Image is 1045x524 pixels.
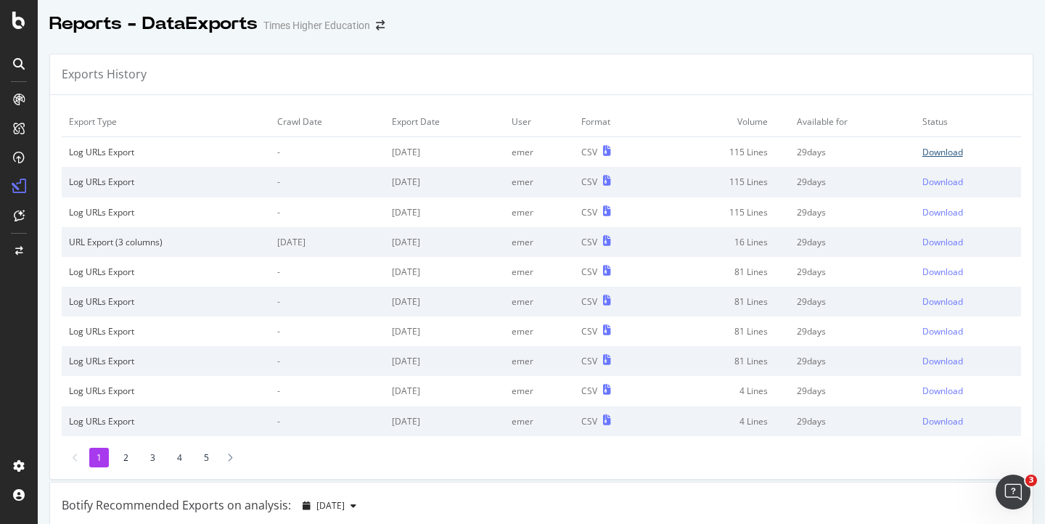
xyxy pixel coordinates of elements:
td: 29 days [790,257,915,287]
iframe: Intercom live chat [996,475,1030,509]
td: 115 Lines [660,137,790,168]
div: CSV [581,295,597,308]
td: - [270,316,385,346]
a: Download [922,176,1014,188]
div: Log URLs Export [69,295,263,308]
td: 29 days [790,227,915,257]
td: Available for [790,107,915,137]
td: 115 Lines [660,197,790,227]
a: Download [922,206,1014,218]
td: User [504,107,574,137]
td: 29 days [790,346,915,376]
td: Volume [660,107,790,137]
td: - [270,406,385,436]
div: arrow-right-arrow-left [376,20,385,30]
td: emer [504,346,574,376]
td: 81 Lines [660,257,790,287]
div: Download [922,206,963,218]
li: 1 [89,448,109,467]
td: emer [504,257,574,287]
td: - [270,376,385,406]
td: emer [504,287,574,316]
div: Download [922,295,963,308]
div: Times Higher Education [263,18,370,33]
td: [DATE] [385,316,504,346]
div: Download [922,236,963,248]
div: Download [922,385,963,397]
div: URL Export (3 columns) [69,236,263,248]
div: Botify Recommended Exports on analysis: [62,497,291,514]
a: Download [922,266,1014,278]
div: CSV [581,266,597,278]
div: CSV [581,236,597,248]
div: Log URLs Export [69,415,263,427]
div: Log URLs Export [69,266,263,278]
div: Log URLs Export [69,355,263,367]
td: - [270,137,385,168]
td: - [270,197,385,227]
td: - [270,287,385,316]
div: Log URLs Export [69,325,263,337]
td: [DATE] [385,287,504,316]
div: CSV [581,176,597,188]
td: - [270,257,385,287]
div: Log URLs Export [69,206,263,218]
span: 3 [1025,475,1037,486]
td: Export Date [385,107,504,137]
td: [DATE] [385,167,504,197]
a: Download [922,236,1014,248]
td: - [270,346,385,376]
td: emer [504,137,574,168]
td: 4 Lines [660,376,790,406]
td: 81 Lines [660,316,790,346]
td: Status [915,107,1021,137]
a: Download [922,146,1014,158]
td: [DATE] [385,257,504,287]
td: - [270,167,385,197]
li: 3 [143,448,163,467]
td: 29 days [790,376,915,406]
div: Download [922,176,963,188]
td: 29 days [790,167,915,197]
div: Reports - DataExports [49,12,258,36]
a: Download [922,355,1014,367]
div: CSV [581,146,597,158]
td: emer [504,376,574,406]
td: emer [504,227,574,257]
td: 81 Lines [660,346,790,376]
td: 29 days [790,406,915,436]
td: 4 Lines [660,406,790,436]
td: [DATE] [385,137,504,168]
div: Download [922,146,963,158]
div: Download [922,325,963,337]
td: [DATE] [385,346,504,376]
td: 115 Lines [660,167,790,197]
td: [DATE] [270,227,385,257]
td: Format [574,107,659,137]
td: 29 days [790,287,915,316]
button: [DATE] [297,494,362,517]
td: [DATE] [385,376,504,406]
td: 16 Lines [660,227,790,257]
td: emer [504,316,574,346]
li: 2 [116,448,136,467]
div: CSV [581,385,597,397]
li: 4 [170,448,189,467]
div: CSV [581,206,597,218]
td: Crawl Date [270,107,385,137]
td: [DATE] [385,406,504,436]
td: 81 Lines [660,287,790,316]
td: emer [504,167,574,197]
td: emer [504,406,574,436]
td: emer [504,197,574,227]
td: [DATE] [385,227,504,257]
td: 29 days [790,197,915,227]
span: 2025 Sep. 26th [316,499,345,512]
div: CSV [581,325,597,337]
div: Exports History [62,66,147,83]
td: 29 days [790,137,915,168]
div: CSV [581,355,597,367]
li: 5 [197,448,216,467]
a: Download [922,295,1014,308]
a: Download [922,385,1014,397]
